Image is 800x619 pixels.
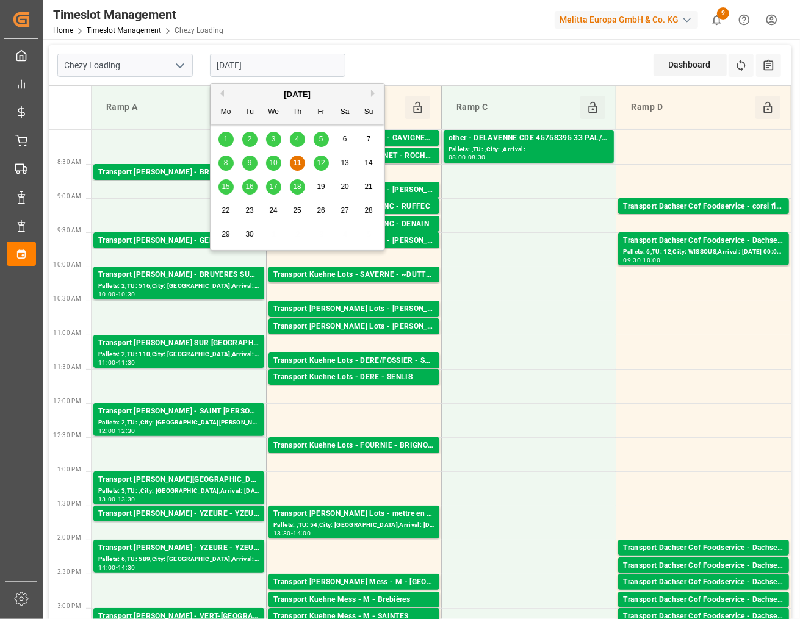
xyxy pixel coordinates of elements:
div: Choose Saturday, September 6th, 2025 [337,132,353,147]
div: Pallets: ,TU: 997,City: [GEOGRAPHIC_DATA],Arrival: [DATE] 00:00:00 [273,384,434,394]
div: Transport Dachser Cof Foodservice - Dachser messagerie - [GEOGRAPHIC_DATA] [623,560,784,572]
div: - [116,428,118,434]
span: 1 [224,135,228,143]
div: Mo [218,105,234,120]
div: 10:30 [118,292,135,297]
span: 24 [269,206,277,215]
div: 08:00 [449,154,466,160]
input: DD-MM-YYYY [210,54,345,77]
span: 28 [364,206,372,215]
div: Choose Thursday, September 11th, 2025 [290,156,305,171]
span: 8:30 AM [57,159,81,165]
div: Choose Tuesday, September 23rd, 2025 [242,203,258,218]
div: 12:00 [98,428,116,434]
a: Home [53,26,73,35]
div: - [466,154,468,160]
div: Choose Sunday, September 7th, 2025 [361,132,377,147]
div: Choose Friday, September 26th, 2025 [314,203,329,218]
div: Pallets: 6,TU: 589,City: [GEOGRAPHIC_DATA],Arrival: [DATE] 00:00:00 [98,554,259,565]
div: 14:30 [118,565,135,570]
div: Pallets: 11,TU: 21,City: [GEOGRAPHIC_DATA],Arrival: [DATE] 00:00:00 [623,213,784,223]
span: 3 [272,135,276,143]
div: 11:00 [98,360,116,365]
span: 11:00 AM [53,329,81,336]
div: Pallets: ,TU: 56,City: BRIGNOLES CEDEX,Arrival: [DATE] 00:00:00 [273,452,434,462]
span: 14 [364,159,372,167]
span: 17 [269,182,277,191]
a: Timeslot Management [87,26,161,35]
div: We [266,105,281,120]
div: Transport [PERSON_NAME] - YZEURE - YZEURE [98,508,259,520]
div: Transport Dachser Cof Foodservice - corsi fit - [GEOGRAPHIC_DATA] [623,201,784,213]
span: 1:00 PM [57,466,81,473]
div: Choose Friday, September 19th, 2025 [314,179,329,195]
div: Transport Kuehne Lots - DERE - SENLIS [273,371,434,384]
span: 7 [367,135,371,143]
span: 25 [293,206,301,215]
div: Pallets: 2,TU: ,City: [GEOGRAPHIC_DATA][PERSON_NAME],Arrival: [DATE] 00:00:00 [98,418,259,428]
div: Pallets: 2,TU: 516,City: [GEOGRAPHIC_DATA],Arrival: [DATE] 00:00:00 [98,281,259,292]
span: 5 [319,135,323,143]
span: 10 [269,159,277,167]
div: - [116,360,118,365]
div: Pallets: 4,TU: 141,City: [GEOGRAPHIC_DATA],Arrival: [DATE] 00:00:00 [273,333,434,343]
div: - [116,292,118,297]
div: Choose Tuesday, September 9th, 2025 [242,156,258,171]
div: Pallets: 1,TU: ,City: [GEOGRAPHIC_DATA],Arrival: [DATE] 00:00:00 [98,179,259,189]
div: Choose Saturday, September 13th, 2025 [337,156,353,171]
span: 10:30 AM [53,295,81,302]
span: 9:00 AM [57,193,81,199]
button: Previous Month [217,90,224,97]
div: Sa [337,105,353,120]
span: 1:30 PM [57,500,81,507]
div: Transport [PERSON_NAME] - BRUYERES SUR [GEOGRAPHIC_DATA] SUR [GEOGRAPHIC_DATA] [98,269,259,281]
div: 13:30 [273,531,291,536]
div: Pallets: 3,TU: ,City: [GEOGRAPHIC_DATA],Arrival: [DATE] 00:00:00 [98,486,259,496]
div: 13:00 [98,496,116,502]
span: 12 [317,159,325,167]
span: 6 [343,135,347,143]
div: Transport [PERSON_NAME] Mess - M - [GEOGRAPHIC_DATA] [273,576,434,589]
div: Pallets: ,TU: 54,City: [GEOGRAPHIC_DATA],Arrival: [DATE] 00:00:00 [273,520,434,531]
div: Transport Dachser Cof Foodservice - Dachser messagerie - Aubagne [623,576,784,589]
div: Choose Saturday, September 27th, 2025 [337,203,353,218]
div: Transport Dachser Cof Foodservice - Dachser affrètement - WISSOUS [623,235,784,247]
span: 8 [224,159,228,167]
div: 09:30 [623,257,641,263]
div: Transport Dachser Cof Foodservice - Dachser messagerie - Barbazan Devat [623,594,784,606]
div: Choose Sunday, September 21st, 2025 [361,179,377,195]
div: Timeslot Management [53,5,223,24]
div: Pallets: 1,TU: 47,City: [GEOGRAPHIC_DATA],Arrival: [DATE] 00:00:00 [623,554,784,565]
div: Choose Wednesday, September 24th, 2025 [266,203,281,218]
div: 13:30 [118,496,135,502]
span: 15 [222,182,229,191]
button: Melitta Europa GmbH & Co. KG [555,8,703,31]
div: Choose Monday, September 15th, 2025 [218,179,234,195]
div: 10:00 [643,257,660,263]
div: Choose Thursday, September 25th, 2025 [290,203,305,218]
div: Transport Kuehne Lots - FOURNIE - BRIGNOLES CEDEX [273,440,434,452]
span: 22 [222,206,229,215]
div: Transport Kuehne Lots - DERE/FOSSIER - SAINT MARTIN DU CRAU [273,355,434,367]
span: 20 [341,182,348,191]
div: 12:30 [118,428,135,434]
div: Pallets: 9,TU: 220,City: [GEOGRAPHIC_DATA],Arrival: [DATE] 00:00:00 [273,315,434,326]
span: 19 [317,182,325,191]
span: 10:00 AM [53,261,81,268]
div: Dashboard [654,54,727,76]
div: 10:00 [98,292,116,297]
span: 2:30 PM [57,568,81,575]
div: other - DELAVENNE CDE 45758395 33 PAL/SOL - [449,132,610,145]
div: [DATE] [211,88,384,101]
div: Transport Kuehne Mess - M - Brebières [273,594,434,606]
div: Choose Friday, September 5th, 2025 [314,132,329,147]
div: - [116,496,118,502]
span: 30 [245,230,253,238]
span: 27 [341,206,348,215]
div: Choose Wednesday, September 17th, 2025 [266,179,281,195]
div: Transport [PERSON_NAME] SUR [GEOGRAPHIC_DATA] SUR LOIRE [98,337,259,349]
span: 13 [341,159,348,167]
span: 18 [293,182,301,191]
div: Choose Monday, September 22nd, 2025 [218,203,234,218]
input: Type to search/select [57,54,193,77]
